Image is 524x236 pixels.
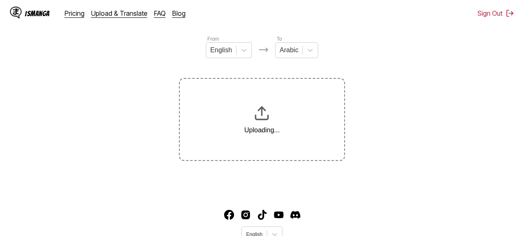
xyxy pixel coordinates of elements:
button: Sign Out [478,9,514,17]
img: IsManga Facebook [224,210,234,220]
label: From [208,36,219,42]
a: Blog [172,9,186,17]
a: Pricing [65,9,85,17]
a: Upload & Translate [91,9,147,17]
div: IsManga [25,10,50,17]
img: IsManga YouTube [274,210,284,220]
label: To [277,36,282,42]
img: Languages icon [258,45,268,55]
a: TikTok [257,210,267,220]
img: IsManga TikTok [257,210,267,220]
a: Youtube [274,210,284,220]
img: IsManga Logo [10,7,22,18]
a: Instagram [241,210,251,220]
img: Sign out [506,9,514,17]
a: Discord [290,210,300,220]
a: IsManga LogoIsManga [10,7,65,20]
img: IsManga Discord [290,210,300,220]
a: Facebook [224,210,234,220]
a: FAQ [154,9,166,17]
p: Uploading... [244,127,280,134]
img: IsManga Instagram [241,210,251,220]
